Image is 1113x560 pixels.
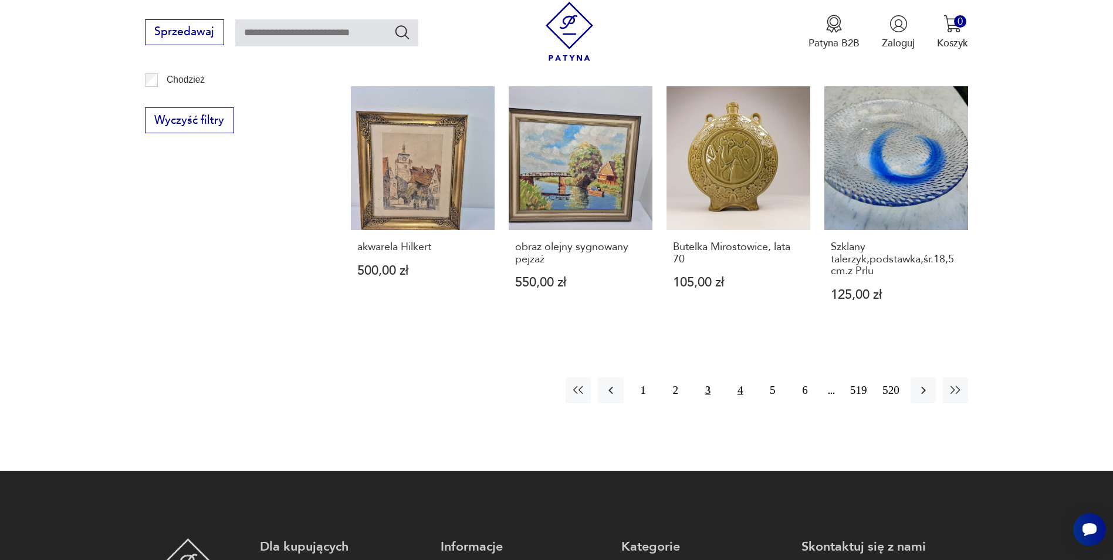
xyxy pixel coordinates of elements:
p: Ćmielów [167,92,202,107]
button: 0Koszyk [937,15,968,50]
button: 520 [878,377,904,403]
h3: obraz olejny sygnowany pejzaż [515,241,646,265]
p: Dla kupujących [260,538,427,555]
h3: akwarela Hilkert [357,241,488,253]
p: Chodzież [167,72,205,87]
p: 125,00 zł [831,289,962,301]
button: 4 [728,377,753,403]
iframe: Smartsupp widget button [1073,513,1106,546]
a: Szklany talerzyk,podstawka,śr.18,5 cm.z PrluSzklany talerzyk,podstawka,śr.18,5 cm.z Prlu125,00 zł [824,86,968,328]
p: 550,00 zł [515,276,646,289]
button: 519 [846,377,871,403]
button: 2 [663,377,688,403]
p: Kategorie [621,538,788,555]
a: Sprzedawaj [145,28,224,38]
a: obraz olejny sygnowany pejzażobraz olejny sygnowany pejzaż550,00 zł [509,86,652,328]
a: akwarela Hilkertakwarela Hilkert500,00 zł [351,86,495,328]
button: 6 [792,377,817,403]
img: Patyna - sklep z meblami i dekoracjami vintage [540,2,599,61]
button: Sprzedawaj [145,19,224,45]
p: Skontaktuj się z nami [801,538,968,555]
h3: Butelka Mirostowice, lata 70 [673,241,804,265]
img: Ikona medalu [825,15,843,33]
h3: Szklany talerzyk,podstawka,śr.18,5 cm.z Prlu [831,241,962,277]
div: 0 [954,15,966,28]
button: Wyczyść filtry [145,107,234,133]
button: 3 [695,377,720,403]
a: Ikona medaluPatyna B2B [808,15,860,50]
p: Patyna B2B [808,36,860,50]
img: Ikonka użytkownika [889,15,908,33]
p: Zaloguj [882,36,915,50]
button: Patyna B2B [808,15,860,50]
button: 1 [631,377,656,403]
p: 105,00 zł [673,276,804,289]
button: 5 [760,377,785,403]
a: Butelka Mirostowice, lata 70Butelka Mirostowice, lata 70105,00 zł [667,86,810,328]
button: Zaloguj [882,15,915,50]
p: Informacje [441,538,607,555]
p: 500,00 zł [357,265,488,277]
button: Szukaj [394,23,411,41]
img: Ikona koszyka [943,15,962,33]
p: Koszyk [937,36,968,50]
